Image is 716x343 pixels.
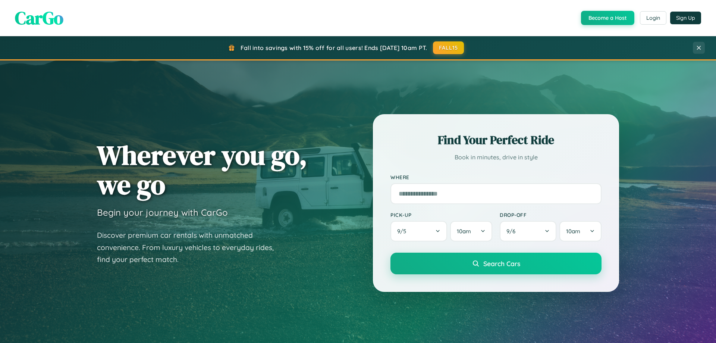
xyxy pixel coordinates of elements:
[390,221,447,241] button: 9/5
[457,228,471,235] span: 10am
[390,152,602,163] p: Book in minutes, drive in style
[640,11,666,25] button: Login
[390,212,492,218] label: Pick-up
[483,259,520,268] span: Search Cars
[97,140,307,199] h1: Wherever you go, we go
[241,44,427,52] span: Fall into savings with 15% off for all users! Ends [DATE] 10am PT.
[390,132,602,148] h2: Find Your Perfect Ride
[559,221,602,241] button: 10am
[500,221,556,241] button: 9/6
[97,229,283,266] p: Discover premium car rentals with unmatched convenience. From luxury vehicles to everyday rides, ...
[390,174,602,180] label: Where
[581,11,634,25] button: Become a Host
[500,212,602,218] label: Drop-off
[390,253,602,274] button: Search Cars
[97,207,228,218] h3: Begin your journey with CarGo
[566,228,580,235] span: 10am
[15,6,63,30] span: CarGo
[670,12,701,24] button: Sign Up
[433,41,464,54] button: FALL15
[397,228,410,235] span: 9 / 5
[450,221,492,241] button: 10am
[506,228,519,235] span: 9 / 6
